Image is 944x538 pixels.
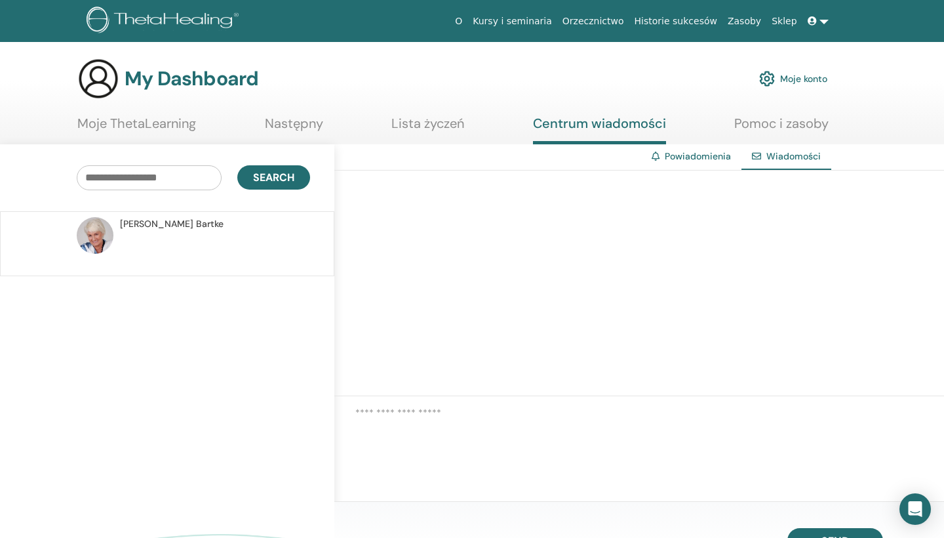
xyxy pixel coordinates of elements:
[467,9,557,33] a: Kursy i seminaria
[533,115,666,144] a: Centrum wiadomości
[759,68,775,90] img: cog.svg
[77,58,119,100] img: generic-user-icon.jpg
[722,9,766,33] a: Zasoby
[629,9,722,33] a: Historie sukcesów
[253,171,294,184] span: Search
[899,493,931,525] div: Open Intercom Messenger
[237,165,310,190] button: Search
[87,7,243,36] img: logo.png
[391,115,464,141] a: Lista życzeń
[77,115,196,141] a: Moje ThetaLearning
[265,115,323,141] a: Następny
[766,150,821,162] span: Wiadomości
[759,64,827,93] a: Moje konto
[766,9,802,33] a: Sklep
[125,67,258,91] h3: My Dashboard
[450,9,467,33] a: O
[77,217,113,254] img: default.jpg
[120,217,224,231] span: [PERSON_NAME] Bartke
[734,115,829,141] a: Pomoc i zasoby
[557,9,629,33] a: Orzecznictwo
[665,150,731,162] a: Powiadomienia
